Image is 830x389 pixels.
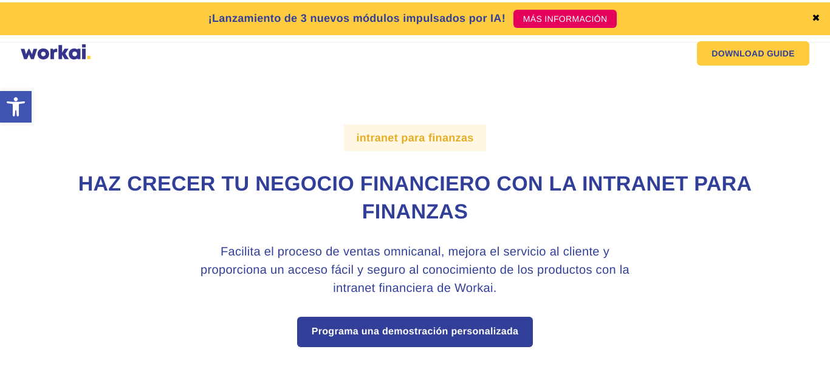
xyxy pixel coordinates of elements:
[344,124,485,151] label: intranet para finanzas
[513,10,617,28] a: MÁS INFORMACIÓN
[208,10,506,27] p: ¡Lanzamiento de 3 nuevos módulos impulsados por IA!
[297,317,533,347] a: Programa una demostración personalizada
[187,243,643,297] h3: Facilita el proceso de ventas omnicanal, mejora el servicio al cliente y proporciona un acceso fá...
[697,41,809,66] a: DOWNLOADGUIDE
[712,49,764,58] em: DOWNLOAD
[78,171,752,226] h1: HAZ CRECER TU NEGOCIO FINANCIERO CON LA INTRANET PARA FINANZAS
[812,14,820,24] a: ✖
